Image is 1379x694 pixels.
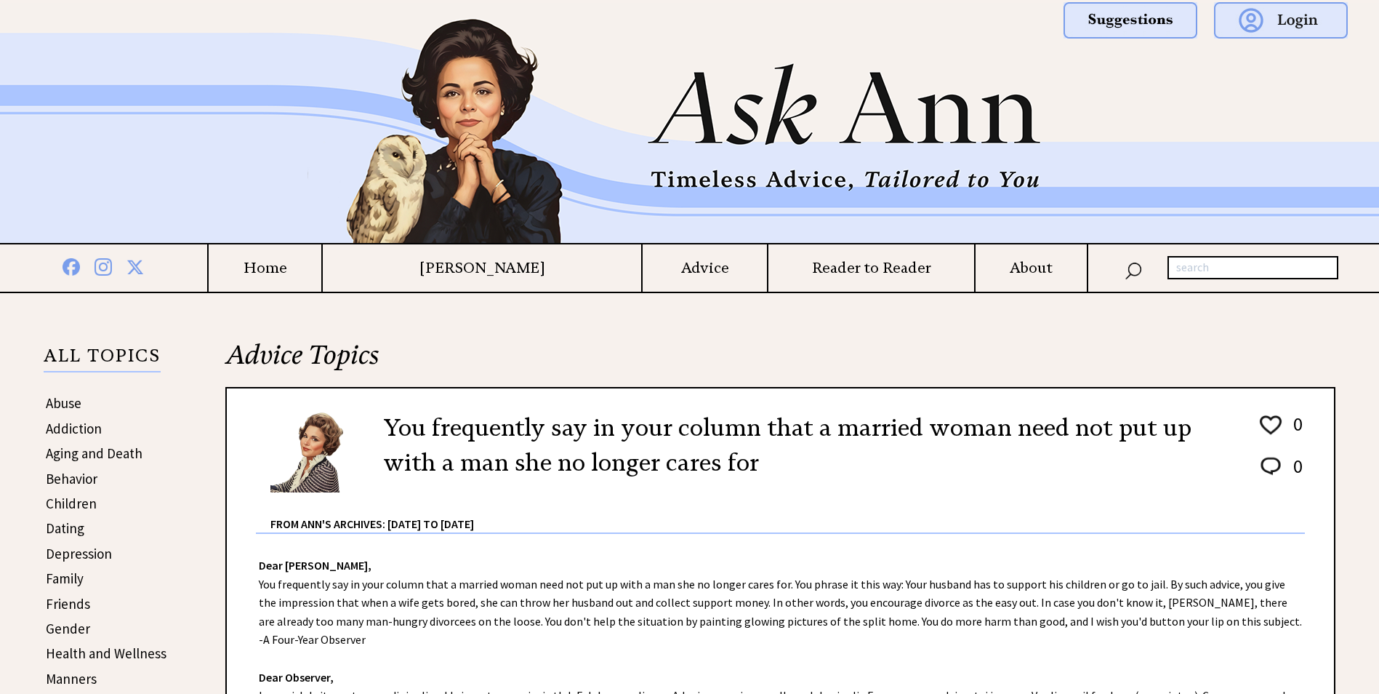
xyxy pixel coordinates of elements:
img: x%20blue.png [126,256,144,276]
a: Gender [46,620,90,637]
img: instagram%20blue.png [95,255,112,276]
p: ALL TOPICS [44,348,161,372]
img: message_round%202.png [1258,455,1284,478]
a: Home [209,259,322,277]
a: Family [46,570,84,587]
a: Addiction [46,420,102,437]
a: Dating [46,519,84,537]
a: Behavior [46,470,97,487]
a: Abuse [46,394,81,412]
a: Reader to Reader [768,259,974,277]
a: Depression [46,545,112,562]
a: [PERSON_NAME] [323,259,641,277]
img: suggestions.png [1064,2,1197,39]
img: heart_outline%201.png [1258,412,1284,438]
h2: You frequently say in your column that a married woman need not put up with a man she no longer c... [383,410,1236,480]
h2: Advice Topics [225,338,1335,387]
a: Aging and Death [46,444,142,462]
a: Advice [643,259,767,277]
div: From Ann's Archives: [DATE] to [DATE] [270,494,1305,533]
a: Children [46,495,97,512]
a: Manners [46,670,97,687]
strong: Dear [PERSON_NAME], [259,558,371,573]
img: Ask%20Ann%20small.png [166,3,1213,243]
a: Friends [46,595,90,613]
img: right_new2d.png [1213,3,1217,243]
img: login.png [1214,2,1348,39]
a: About [976,259,1087,277]
td: 0 [1286,454,1303,492]
img: Ann6%20v2%20small.png [270,410,361,492]
img: search_nav.png [1125,259,1142,280]
strong: Dear Observer, [259,670,334,685]
td: 0 [1286,412,1303,452]
input: search [1167,256,1338,279]
a: Health and Wellness [46,645,166,662]
img: facebook%20blue.png [63,255,80,276]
